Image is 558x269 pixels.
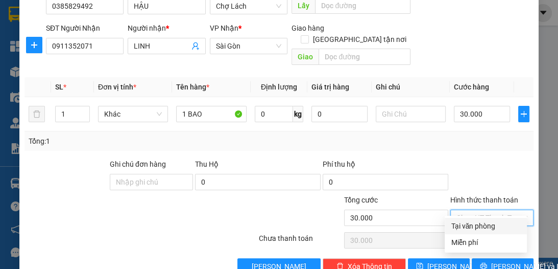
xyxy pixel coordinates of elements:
input: 0 [311,106,368,122]
span: Tổng cước [344,196,378,204]
span: Giá trị hàng [311,83,349,91]
div: Miễn phí [451,237,521,248]
span: Cước hàng [454,83,489,91]
span: Giao hàng [292,24,324,32]
label: Ghi chú đơn hàng [110,160,166,168]
span: plus [519,110,529,118]
span: kg [293,106,303,122]
button: plus [518,106,529,122]
div: SĐT Người Nhận [46,23,124,34]
input: VD: Bàn, Ghế [176,106,246,122]
button: plus [26,37,42,53]
div: Tại văn phòng [451,220,521,232]
label: Hình thức thanh toán [450,196,518,204]
span: user-add [191,42,200,50]
div: Phí thu hộ [323,159,448,174]
input: Dọc đường [319,49,410,65]
span: Giao [292,49,319,65]
input: Ghi Chú [376,106,446,122]
div: Chưa thanh toán [258,233,343,251]
span: SL [55,83,63,91]
div: Tổng: 1 [29,136,216,147]
span: Đơn vị tính [98,83,136,91]
span: Khác [104,106,162,122]
th: Ghi chú [372,77,450,97]
span: Sài Gòn [216,38,281,54]
button: delete [29,106,45,122]
span: Thu Hộ [195,160,219,168]
input: Ghi chú đơn hàng [110,174,193,190]
span: Tên hàng [176,83,209,91]
span: VP Nhận [210,24,238,32]
span: Định lượng [261,83,297,91]
span: plus [27,41,42,49]
span: [GEOGRAPHIC_DATA] tận nơi [309,34,410,45]
div: Người nhận [128,23,205,34]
